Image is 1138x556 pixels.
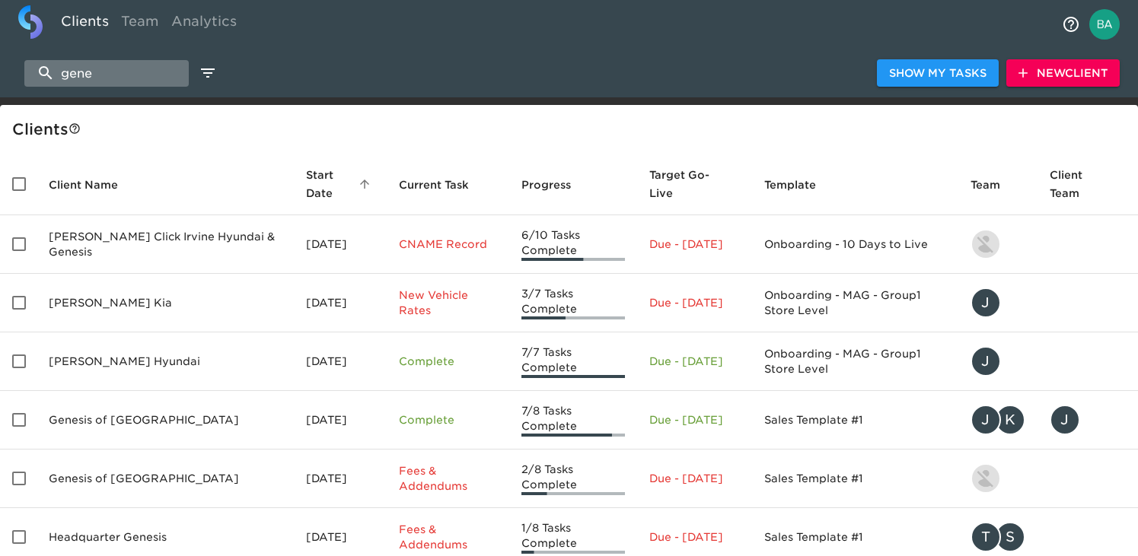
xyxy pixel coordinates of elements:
td: Genesis of [GEOGRAPHIC_DATA] [37,391,294,450]
td: [DATE] [294,274,387,332]
span: Team [971,176,1020,194]
svg: This is a list of all of your clients and clients shared with you [69,122,81,135]
td: [DATE] [294,450,387,508]
span: This is the next Task in this Hub that should be completed [399,176,469,194]
td: [PERSON_NAME] Kia [37,274,294,332]
p: Fees & Addendums [399,463,496,494]
span: Current Task [399,176,489,194]
div: J [1050,405,1080,435]
a: Clients [55,5,115,43]
span: Client Team [1050,166,1126,202]
td: 7/7 Tasks Complete [509,332,638,391]
div: Client s [12,117,1132,141]
p: Due - [DATE] [649,529,740,545]
p: Fees & Addendums [399,522,496,552]
button: edit [195,60,221,86]
p: Complete [399,412,496,427]
span: Progress [521,176,591,194]
div: lowell@roadster.com [971,463,1025,494]
button: NewClient [1006,59,1120,87]
div: T [971,522,1001,552]
td: [DATE] [294,391,387,450]
p: New Vehicle Rates [399,288,496,318]
a: Team [115,5,165,43]
td: 7/8 Tasks Complete [509,391,638,450]
td: Onboarding - MAG - Group1 Store Level [752,332,958,391]
button: Show My Tasks [877,59,999,87]
p: Due - [DATE] [649,412,740,427]
td: 2/8 Tasks Complete [509,450,638,508]
div: J [971,346,1001,376]
td: Onboarding - 10 Days to Live [752,215,958,274]
p: Due - [DATE] [649,354,740,369]
td: [DATE] [294,332,387,391]
div: tracy@roadster.com, savannah@roadster.com [971,522,1025,552]
div: K [995,405,1025,435]
span: Start Date [306,166,375,202]
div: jimh@sbhyundai.com [1050,405,1126,435]
img: nikko.foster@roadster.com [972,230,999,258]
p: Due - [DATE] [649,295,740,310]
span: Template [764,176,836,194]
input: search [24,60,189,87]
td: Sales Template #1 [752,450,958,508]
button: notifications [1053,6,1089,43]
p: Due - [DATE] [649,471,740,486]
div: J [971,405,1001,435]
span: Target Go-Live [649,166,740,202]
p: Complete [399,354,496,369]
div: justin.gervais@roadster.com [971,346,1025,376]
td: Genesis of [GEOGRAPHIC_DATA] [37,450,294,508]
img: logo [18,5,43,39]
span: Show My Tasks [889,64,987,83]
td: Onboarding - MAG - Group1 Store Level [752,274,958,332]
span: Calculated based on the start date and the duration of all Tasks contained in this Hub. [649,166,720,202]
img: lowell@roadster.com [972,465,999,492]
td: 3/7 Tasks Complete [509,274,638,332]
td: [PERSON_NAME] Click Irvine Hyundai & Genesis [37,215,294,274]
div: nikko.foster@roadster.com [971,229,1025,259]
p: CNAME Record [399,237,496,252]
td: [DATE] [294,215,387,274]
span: New Client [1018,64,1108,83]
div: J [971,288,1001,318]
p: Due - [DATE] [649,237,740,252]
span: Client Name [49,176,138,194]
td: [PERSON_NAME] Hyundai [37,332,294,391]
td: 6/10 Tasks Complete [509,215,638,274]
div: justin.gervais@roadster.com, kevin.dodt@roadster.com [971,405,1025,435]
a: Analytics [165,5,243,43]
img: Profile [1089,9,1120,40]
div: justin.gervais@roadster.com [971,288,1025,318]
div: S [995,522,1025,552]
td: Sales Template #1 [752,391,958,450]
